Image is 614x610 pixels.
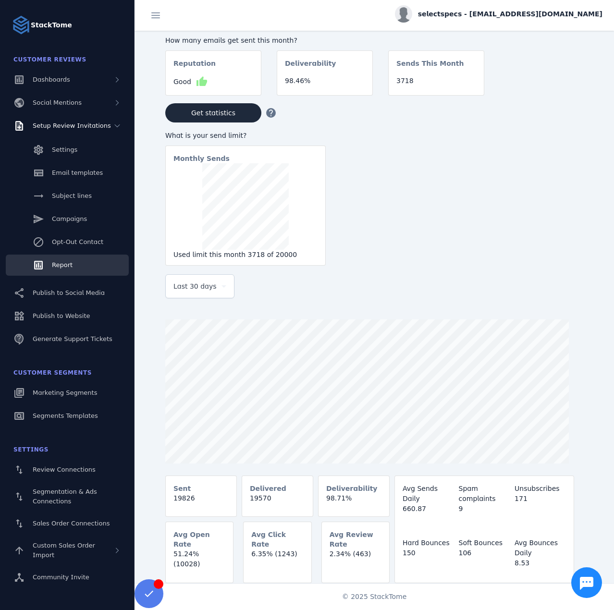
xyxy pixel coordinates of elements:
span: selectspecs - [EMAIL_ADDRESS][DOMAIN_NAME] [418,9,602,19]
a: Email templates [6,162,129,183]
div: Used limit this month 3718 of 20000 [173,250,318,260]
span: Report [52,261,73,268]
a: Community Invite [6,567,129,588]
a: Review Connections [6,459,129,480]
span: Community Invite [33,573,89,581]
mat-card-subtitle: Deliverability [326,484,378,493]
a: Settings [6,139,129,160]
span: Publish to Website [33,312,90,319]
mat-card-content: 19826 [166,493,236,511]
span: Subject lines [52,192,92,199]
mat-card-subtitle: Reputation [173,59,216,76]
div: 106 [459,548,510,558]
img: Logo image [12,15,31,35]
span: Custom Sales Order Import [33,542,95,559]
span: Setup Review Invitations [33,122,111,129]
mat-card-subtitle: Sends This Month [396,59,464,76]
strong: StackTome [31,20,72,30]
span: Generate Support Tickets [33,335,112,342]
mat-icon: thumb_up [196,76,208,87]
div: How many emails get sent this month? [165,36,484,46]
div: 98.46% [285,76,365,86]
mat-card-content: 51.24% (10028) [166,549,233,577]
mat-card-content: 98.71% [319,493,389,511]
a: Sales Order Connections [6,513,129,534]
a: Report [6,255,129,276]
div: Hard Bounces [403,538,454,548]
span: Email templates [52,169,103,176]
span: © 2025 StackTome [342,592,407,602]
div: Avg Sends Daily [403,484,454,504]
mat-card-subtitle: Avg Open Rate [173,530,225,549]
mat-card-subtitle: Deliverability [285,59,336,76]
button: Get statistics [165,103,261,122]
span: Get statistics [191,110,235,116]
span: Segmentation & Ads Connections [33,488,97,505]
img: profile.jpg [395,5,412,23]
mat-card-subtitle: Avg Click Rate [251,530,303,549]
div: 9 [459,504,510,514]
span: Sales Order Connections [33,520,110,527]
mat-card-content: 19570 [242,493,313,511]
span: Customer Reviews [13,56,86,63]
a: Segments Templates [6,405,129,427]
div: Spam complaints [459,484,510,504]
div: 660.87 [403,504,454,514]
span: Settings [52,146,77,153]
mat-card-content: 3718 [389,76,484,94]
a: Subject lines [6,185,129,207]
mat-card-content: 2.34% (463) [322,549,389,567]
span: Publish to Social Media [33,289,105,296]
span: Review Connections [33,466,96,473]
a: Opt-Out Contact [6,232,129,253]
div: Unsubscribes [515,484,566,494]
a: Marketing Segments [6,382,129,403]
div: Avg Bounces Daily [515,538,566,558]
button: selectspecs - [EMAIL_ADDRESS][DOMAIN_NAME] [395,5,602,23]
div: 171 [515,494,566,504]
mat-card-content: 6.35% (1243) [244,549,311,567]
a: Publish to Website [6,305,129,327]
span: Social Mentions [33,99,82,106]
a: Generate Support Tickets [6,329,129,350]
span: Customer Segments [13,369,92,376]
div: 150 [403,548,454,558]
mat-card-subtitle: Monthly Sends [173,154,230,163]
mat-card-subtitle: Delivered [250,484,286,493]
mat-card-subtitle: Sent [173,484,191,493]
span: Last 30 days [173,281,217,292]
span: Campaigns [52,215,87,222]
a: Campaigns [6,208,129,230]
span: Good [173,77,191,87]
a: Segmentation & Ads Connections [6,482,129,511]
span: Segments Templates [33,412,98,419]
div: What is your send limit? [165,131,326,141]
div: Soft Bounces [459,538,510,548]
span: Dashboards [33,76,70,83]
div: 8.53 [515,558,566,568]
a: Publish to Social Media [6,282,129,304]
span: Opt-Out Contact [52,238,103,245]
mat-card-subtitle: Avg Review Rate [330,530,381,549]
span: Marketing Segments [33,389,97,396]
span: Settings [13,446,49,453]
